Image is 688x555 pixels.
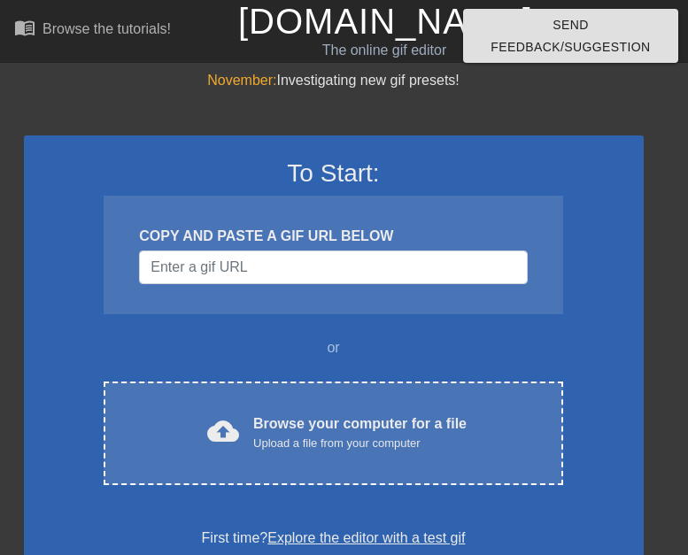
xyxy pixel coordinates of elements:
[253,435,467,452] div: Upload a file from your computer
[139,226,527,247] div: COPY AND PASTE A GIF URL BELOW
[43,21,171,36] div: Browse the tutorials!
[24,70,644,91] div: Investigating new gif presets!
[47,158,621,189] h3: To Start:
[70,337,598,358] div: or
[238,40,530,61] div: The online gif editor
[207,415,239,447] span: cloud_upload
[14,17,171,44] a: Browse the tutorials!
[14,17,35,38] span: menu_book
[238,2,533,41] a: [DOMAIN_NAME]
[207,73,276,88] span: November:
[267,530,465,545] a: Explore the editor with a test gif
[477,14,664,58] span: Send Feedback/Suggestion
[463,9,678,63] button: Send Feedback/Suggestion
[253,413,467,452] div: Browse your computer for a file
[139,251,527,284] input: Username
[47,528,621,549] div: First time?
